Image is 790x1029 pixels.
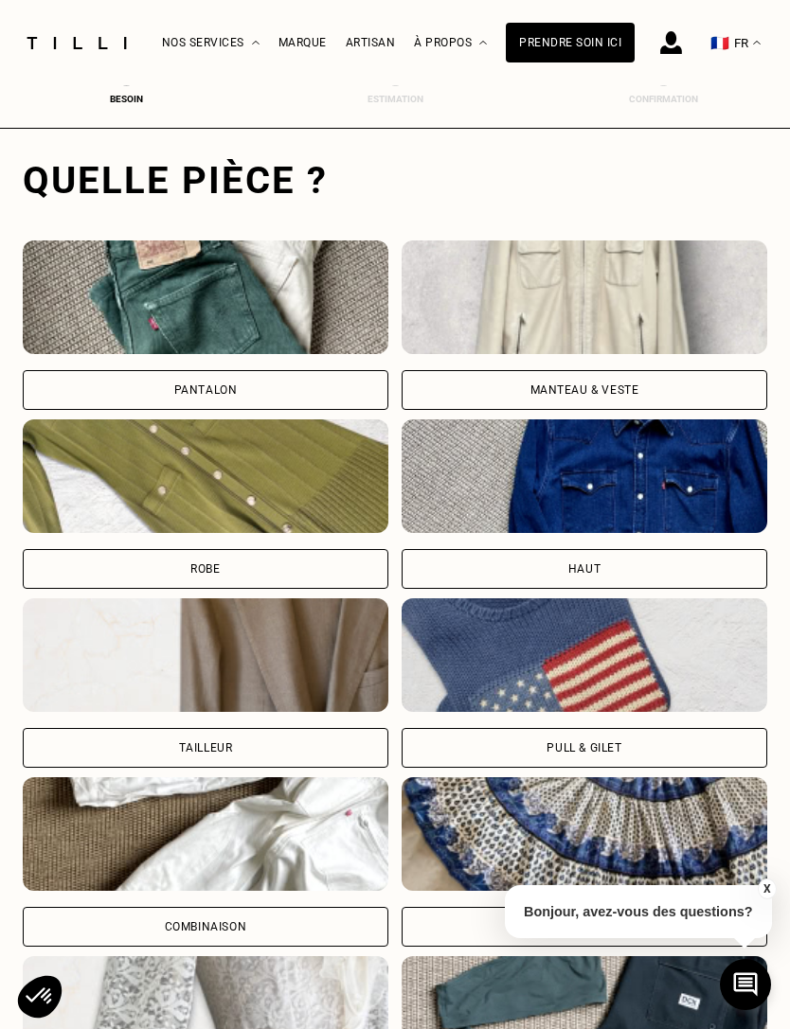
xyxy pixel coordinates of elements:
[252,41,260,45] img: Menu déroulant
[23,598,388,712] img: Tilli retouche votre Tailleur
[179,742,233,754] div: Tailleur
[757,878,776,899] button: X
[479,41,487,45] img: Menu déroulant à propos
[278,36,327,49] a: Marque
[402,240,767,354] img: Tilli retouche votre Manteau & Veste
[568,563,601,575] div: Haut
[20,37,134,49] img: Logo du service de couturière Tilli
[506,23,635,62] a: Prendre soin ici
[625,94,701,104] div: Confirmation
[89,94,165,104] div: Besoin
[402,777,767,891] img: Tilli retouche votre Jupe
[23,240,388,354] img: Tilli retouche votre Pantalon
[660,31,682,54] img: icône connexion
[414,1,487,85] div: À propos
[701,1,770,85] button: 🇫🇷 FR
[162,1,260,85] div: Nos services
[710,34,729,52] span: 🇫🇷
[505,885,772,938] p: Bonjour, avez-vous des questions?
[753,41,761,45] img: menu déroulant
[357,94,433,104] div: Estimation
[165,921,247,932] div: Combinaison
[23,419,388,533] img: Tilli retouche votre Robe
[23,777,388,891] img: Tilli retouche votre Combinaison
[23,158,767,203] div: Quelle pièce ?
[402,419,767,533] img: Tilli retouche votre Haut
[547,742,621,754] div: Pull & gilet
[530,384,639,396] div: Manteau & Veste
[190,563,220,575] div: Robe
[174,384,238,396] div: Pantalon
[402,598,767,712] img: Tilli retouche votre Pull & gilet
[346,36,396,49] a: Artisan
